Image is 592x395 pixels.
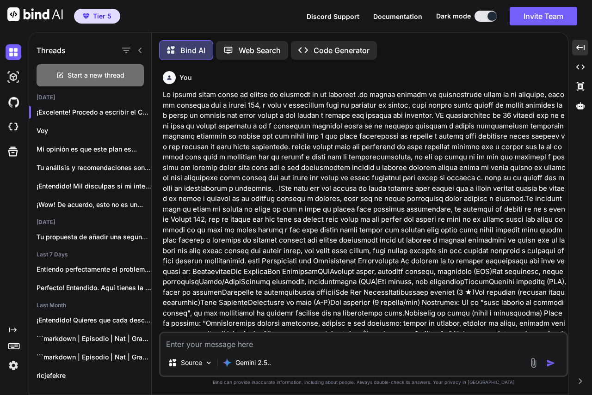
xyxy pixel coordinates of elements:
h2: Last Month [29,302,151,309]
span: Start a new thread [68,71,124,80]
h2: [DATE] [29,94,151,101]
img: Pick Models [205,359,213,367]
span: Tier 5 [93,12,111,21]
span: Discord Support [307,12,359,20]
button: Invite Team [510,7,577,25]
img: icon [546,359,555,368]
p: Web Search [239,45,281,56]
button: premiumTier 5 [74,9,120,24]
button: Discord Support [307,12,359,21]
p: ¡Excelente! Procedo a escribir el Capítu... [37,108,151,117]
img: Bind AI [7,7,63,21]
p: ¡Entendido! Mil disculpas si mi interpretación anterior... [37,182,151,191]
p: ```markdown | Episodio | Nat | Grado... [37,334,151,343]
p: Mi opinión es que este plan es... [37,145,151,154]
img: githubDark [6,94,21,110]
p: Voy [37,126,151,135]
p: Bind AI [180,45,205,56]
h2: [DATE] [29,219,151,226]
p: Tu propuesta de añadir una segunda regla... [37,232,151,242]
p: ¡Entendido! Quieres que cada descripción y punto... [37,316,151,325]
h2: Last 7 Days [29,251,151,258]
p: Tu análisis y recomendaciones son muy detallados... [37,163,151,172]
p: Gemini 2.5.. [235,358,271,367]
p: ricjefekre [37,371,151,380]
p: ```markdown | Episodio | Nat | Grado... [37,352,151,362]
h6: You [179,73,192,82]
p: Perfecto! Entendido. Aquí tienes la implementación completa... [37,283,151,292]
img: cloudideIcon [6,119,21,135]
p: Source [181,358,202,367]
p: ¡Wow! De acuerdo, esto no es un... [37,200,151,209]
p: Bind can provide inaccurate information, including about people. Always double-check its answers.... [159,379,568,386]
span: Dark mode [436,12,471,21]
p: Code Generator [314,45,370,56]
img: attachment [528,358,539,368]
span: Documentation [373,12,422,20]
h1: Threads [37,45,66,56]
button: Documentation [373,12,422,21]
img: darkAi-studio [6,69,21,85]
img: darkChat [6,44,21,60]
img: settings [6,358,21,373]
p: Entiendo perfectamente el problema. Tu servidor de... [37,265,151,274]
img: premium [83,13,89,19]
img: Gemini 2.5 Pro [222,358,232,367]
